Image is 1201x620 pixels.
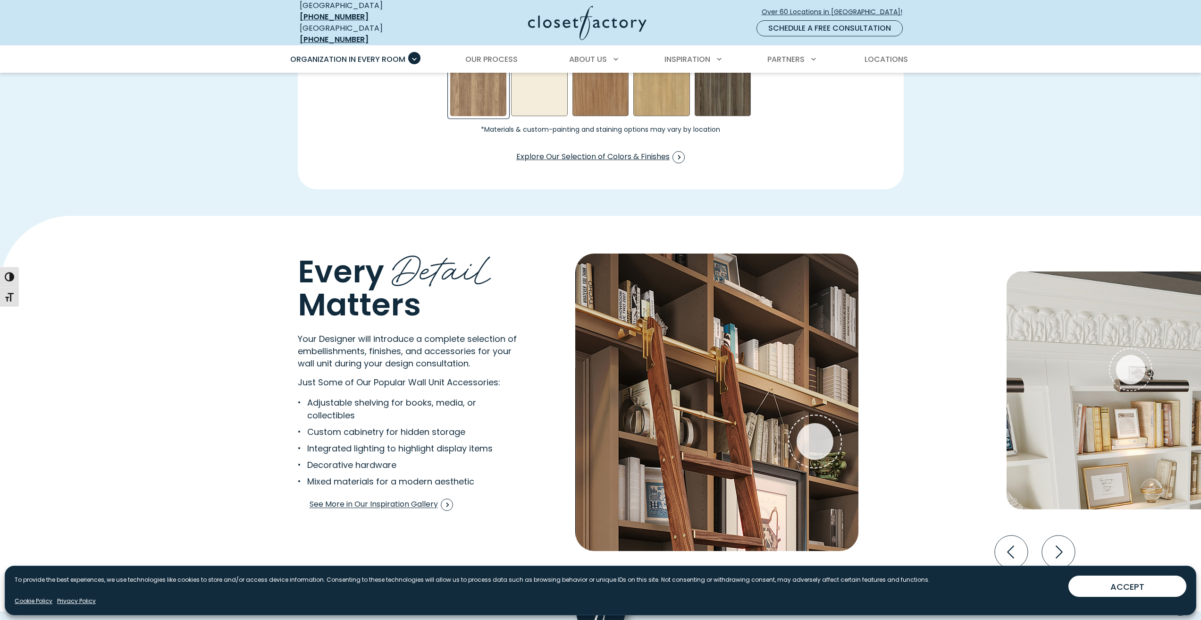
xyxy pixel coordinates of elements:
[300,11,369,22] a: [PHONE_NUMBER]
[465,54,518,65] span: Our Process
[382,126,819,133] small: *Materials & custom-painting and staining options may vary by location
[756,20,903,36] a: Schedule a Free Consultation
[633,59,690,116] div: Rhapsody Swatch
[516,151,685,163] span: Explore Our Selection of Colors & Finishes
[762,7,910,17] span: Over 60 Locations in [GEOGRAPHIC_DATA]!
[15,576,930,584] p: To provide the best experiences, we use technologies like cookies to store and/or access device i...
[575,254,858,551] img: Custom wall unit with rolling ladder
[761,4,910,20] a: Over 60 Locations in [GEOGRAPHIC_DATA]!
[298,376,544,389] p: Just Some of Our Popular Wall Unit Accessories:
[1038,532,1079,572] button: Next slide
[516,148,685,167] a: Explore Our Selection of Colors & Finishes
[298,249,384,293] span: Every
[300,34,369,45] a: [PHONE_NUMBER]
[865,54,908,65] span: Locations
[57,597,96,605] a: Privacy Policy
[298,283,421,326] span: Matters
[572,59,629,116] div: Nutmeg Swatch
[298,396,513,422] li: Adjustable shelving for books, media, or collectibles
[300,23,437,45] div: [GEOGRAPHIC_DATA]
[298,475,513,488] li: Mixed materials for a modern aesthetic
[664,54,710,65] span: Inspiration
[298,459,513,471] li: Decorative hardware
[310,499,453,511] span: See More in Our Inspiration Gallery
[511,59,568,116] div: Almond Swatch
[569,54,607,65] span: About Us
[450,59,507,116] div: Apres Ski Swatch
[284,46,918,73] nav: Primary Menu
[298,333,517,369] span: Your Designer will introduce a complete selection of embellishments, finishes, and accessories fo...
[298,442,513,455] li: Integrated lighting to highlight display items
[1068,576,1186,597] button: ACCEPT
[991,532,1032,572] button: Previous slide
[15,597,52,605] a: Cookie Policy
[290,54,405,65] span: Organization in Every Room
[298,425,513,438] li: Custom cabinetry for hidden storage
[309,495,454,514] a: See More in Our Inspiration Gallery
[392,238,493,294] span: Detail
[767,54,805,65] span: Partners
[528,6,647,40] img: Closet Factory Logo
[695,59,751,116] div: Sunday Stroll Swatch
